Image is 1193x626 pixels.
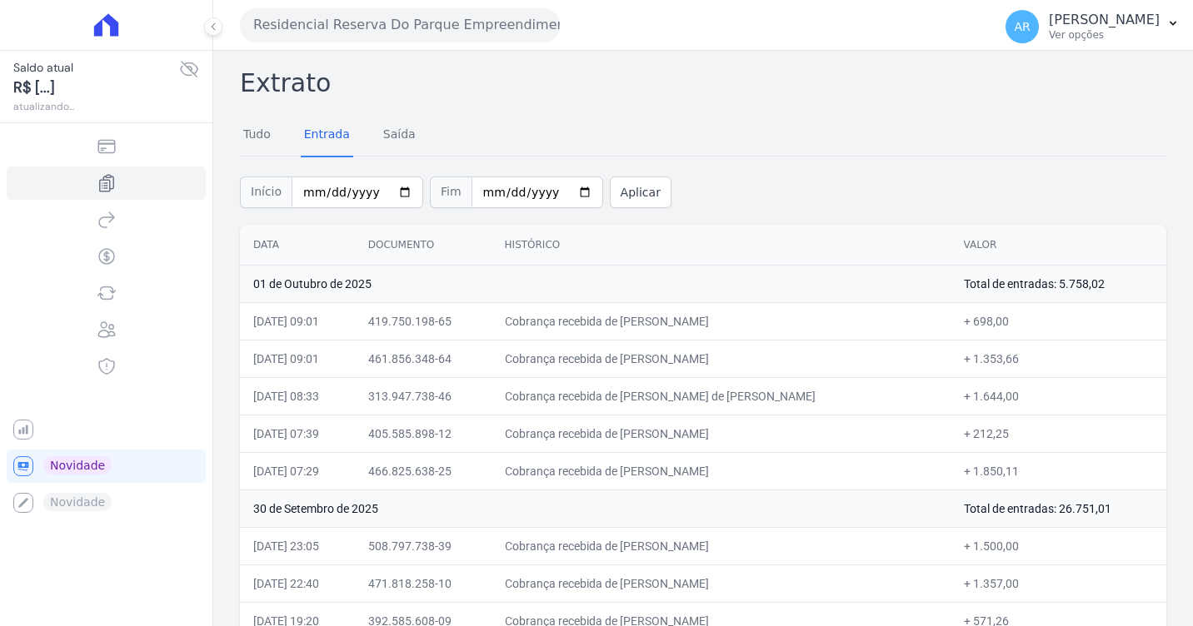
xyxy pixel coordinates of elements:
[240,176,292,208] span: Início
[355,302,492,340] td: 419.750.198-65
[951,452,1166,489] td: + 1.850,11
[492,415,951,452] td: Cobrança recebida de [PERSON_NAME]
[355,340,492,377] td: 461.856.348-64
[13,59,179,77] span: Saldo atual
[240,8,560,42] button: Residencial Reserva Do Parque Empreendimento Imobiliario LTDA
[240,340,355,377] td: [DATE] 09:01
[430,176,472,208] span: Fim
[355,452,492,489] td: 466.825.638-25
[492,340,951,377] td: Cobrança recebida de [PERSON_NAME]
[240,225,355,266] th: Data
[951,302,1166,340] td: + 698,00
[1049,12,1160,28] p: [PERSON_NAME]
[301,114,353,157] a: Entrada
[492,452,951,489] td: Cobrança recebida de [PERSON_NAME]
[951,489,1166,527] td: Total de entradas: 26.751,01
[240,415,355,452] td: [DATE] 07:39
[951,265,1166,302] td: Total de entradas: 5.758,02
[43,456,112,474] span: Novidade
[240,564,355,602] td: [DATE] 22:40
[951,377,1166,415] td: + 1.644,00
[1049,28,1160,42] p: Ver opções
[13,77,179,99] span: R$ [...]
[992,3,1193,50] button: AR [PERSON_NAME] Ver opções
[240,114,274,157] a: Tudo
[951,340,1166,377] td: + 1.353,66
[610,176,671,208] button: Aplicar
[355,564,492,602] td: 471.818.258-10
[240,527,355,564] td: [DATE] 23:05
[355,527,492,564] td: 508.797.738-39
[240,489,951,527] td: 30 de Setembro de 2025
[7,450,206,483] a: Novidade
[492,225,951,266] th: Histórico
[13,130,199,519] nav: Sidebar
[240,377,355,415] td: [DATE] 08:33
[951,527,1166,564] td: + 1.500,00
[492,377,951,415] td: Cobrança recebida de [PERSON_NAME] de [PERSON_NAME]
[492,302,951,340] td: Cobrança recebida de [PERSON_NAME]
[492,564,951,602] td: Cobrança recebida de [PERSON_NAME]
[355,415,492,452] td: 405.585.898-12
[240,452,355,489] td: [DATE] 07:29
[240,64,1166,102] h2: Extrato
[355,377,492,415] td: 313.947.738-46
[951,225,1166,266] th: Valor
[240,265,951,302] td: 01 de Outubro de 2025
[380,114,419,157] a: Saída
[355,225,492,266] th: Documento
[492,527,951,564] td: Cobrança recebida de [PERSON_NAME]
[951,415,1166,452] td: + 212,25
[951,564,1166,602] td: + 1.357,00
[240,302,355,340] td: [DATE] 09:01
[13,99,179,114] span: atualizando...
[1014,21,1030,32] span: AR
